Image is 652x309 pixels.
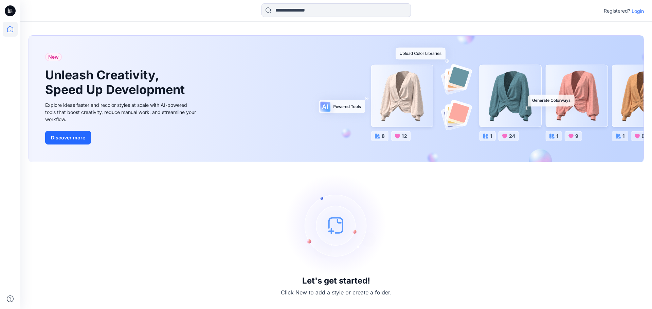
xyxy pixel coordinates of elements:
[45,101,198,123] div: Explore ideas faster and recolor styles at scale with AI-powered tools that boost creativity, red...
[48,53,59,61] span: New
[285,174,387,276] img: empty-state-image.svg
[281,288,392,296] p: Click New to add a style or create a folder.
[45,131,198,144] a: Discover more
[45,68,188,97] h1: Unleash Creativity, Speed Up Development
[302,276,370,286] h3: Let's get started!
[632,7,644,15] p: Login
[604,7,630,15] p: Registered?
[45,131,91,144] button: Discover more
